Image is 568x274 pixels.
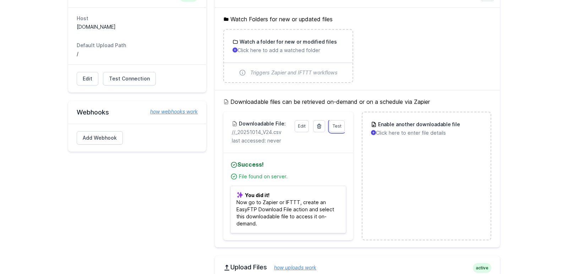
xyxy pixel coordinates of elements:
[233,47,344,54] p: Click here to add a watched folder
[77,23,198,30] dd: [DOMAIN_NAME]
[295,120,309,132] a: Edit
[77,42,198,49] dt: Default Upload Path
[77,50,198,57] dd: /
[473,263,491,273] span: active
[377,121,460,128] h3: Enable another downloadable file
[329,120,345,132] a: Test
[371,129,482,136] p: Click here to enter file details
[77,15,198,22] dt: Host
[103,72,156,85] a: Test Connection
[245,192,269,198] b: You did it!
[230,186,346,233] p: Now go to Zapier or IFTTT, create an EasyFTP Download File action and select this downloadable fi...
[267,264,316,270] a: how uploads work
[223,263,491,272] h2: Upload Files
[232,129,290,136] p: //_20251014_V24.csv
[77,131,123,145] a: Add Webhook
[532,239,559,265] iframe: Drift Widget Chat Controller
[223,15,491,23] h5: Watch Folders for new or updated files
[232,137,344,144] p: last accessed: never
[143,108,198,115] a: how webhooks work
[239,173,346,180] div: File found on server.
[230,160,346,169] h4: Success!
[224,30,352,82] a: Watch a folder for new or modified files Click here to add a watched folder Triggers Zapier and I...
[238,38,337,45] h3: Watch a folder for new or modified files
[250,69,338,76] span: Triggers Zapier and IFTTT workflows
[362,112,491,145] a: Enable another downloadable file Click here to enter file details
[223,97,491,106] h5: Downloadable files can be retrieved on-demand or on a schedule via Zapier
[77,108,198,117] h2: Webhooks
[237,120,286,127] h3: Downloadable File:
[77,72,98,85] a: Edit
[109,75,150,82] span: Test Connection
[333,123,342,129] span: Test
